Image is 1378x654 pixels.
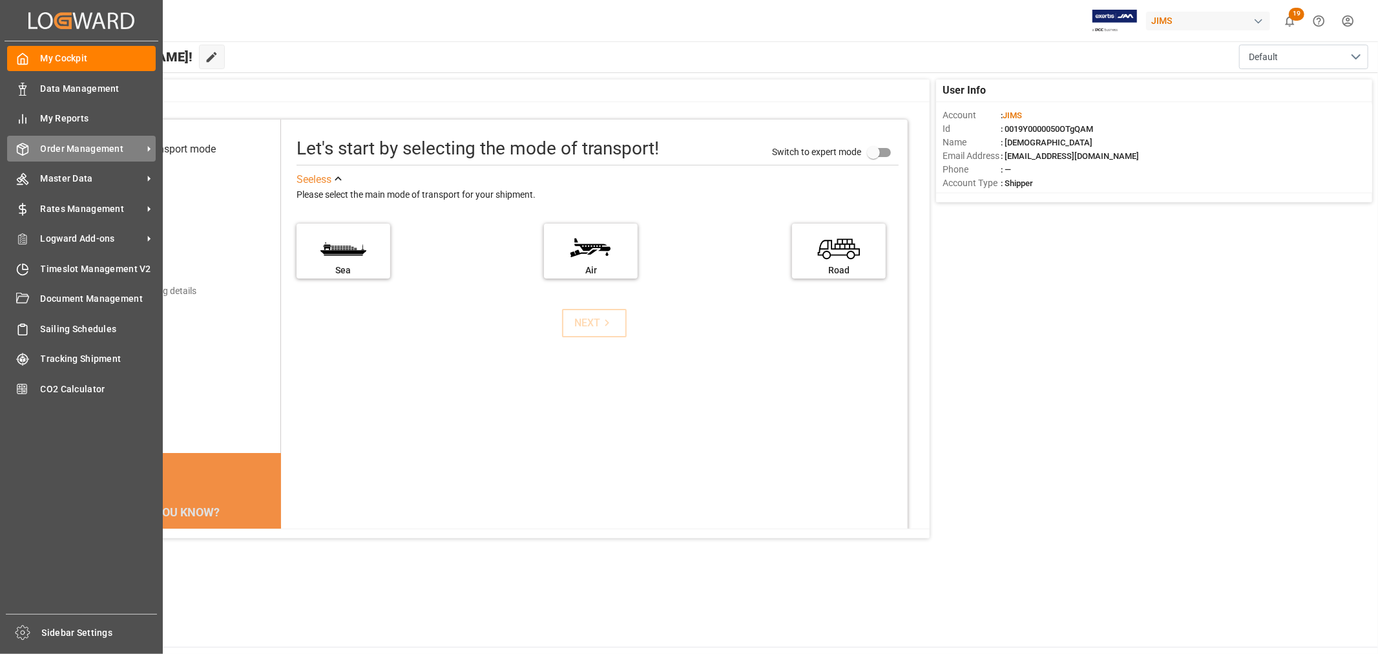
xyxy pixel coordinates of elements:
span: Id [943,122,1001,136]
span: JIMS [1003,111,1022,120]
span: : — [1001,165,1011,174]
div: Select transport mode [116,142,216,157]
span: User Info [943,83,986,98]
a: Sailing Schedules [7,316,156,341]
span: Master Data [41,172,143,185]
span: CO2 Calculator [41,383,156,396]
button: next slide / item [263,525,281,618]
a: My Reports [7,106,156,131]
div: Air [550,264,631,277]
a: CO2 Calculator [7,376,156,401]
div: Let's start by selecting the mode of transport! [297,135,659,162]
span: Data Management [41,82,156,96]
span: Sailing Schedules [41,322,156,336]
span: Order Management [41,142,143,156]
button: NEXT [562,309,627,337]
span: Sidebar Settings [42,626,158,640]
button: open menu [1239,45,1368,69]
span: Timeslot Management V2 [41,262,156,276]
div: DID YOU KNOW? [72,498,281,525]
div: The energy needed to power one large container ship across the ocean in a single day is the same ... [88,525,266,603]
span: : [1001,111,1022,120]
div: JIMS [1146,12,1270,30]
a: Tracking Shipment [7,346,156,372]
span: Email Address [943,149,1001,163]
span: Tracking Shipment [41,352,156,366]
a: My Cockpit [7,46,156,71]
button: show 19 new notifications [1275,6,1304,36]
span: Account Type [943,176,1001,190]
span: My Cockpit [41,52,156,65]
div: Please select the main mode of transport for your shipment. [297,187,899,203]
button: Help Center [1304,6,1333,36]
img: Exertis%20JAM%20-%20Email%20Logo.jpg_1722504956.jpg [1092,10,1137,32]
button: JIMS [1146,8,1275,33]
span: : [DEMOGRAPHIC_DATA] [1001,138,1092,147]
div: Sea [303,264,384,277]
span: Default [1249,50,1278,64]
span: : Shipper [1001,178,1033,188]
span: Rates Management [41,202,143,216]
span: Document Management [41,292,156,306]
span: Account [943,109,1001,122]
span: Logward Add-ons [41,232,143,246]
a: Data Management [7,76,156,101]
span: : [EMAIL_ADDRESS][DOMAIN_NAME] [1001,151,1139,161]
span: : 0019Y0000050OTgQAM [1001,124,1093,134]
a: Document Management [7,286,156,311]
span: Phone [943,163,1001,176]
div: NEXT [574,315,614,331]
span: Hello [PERSON_NAME]! [54,45,193,69]
span: Name [943,136,1001,149]
div: Road [799,264,879,277]
a: Timeslot Management V2 [7,256,156,281]
span: My Reports [41,112,156,125]
div: See less [297,172,331,187]
span: Switch to expert mode [772,146,861,156]
span: 19 [1289,8,1304,21]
